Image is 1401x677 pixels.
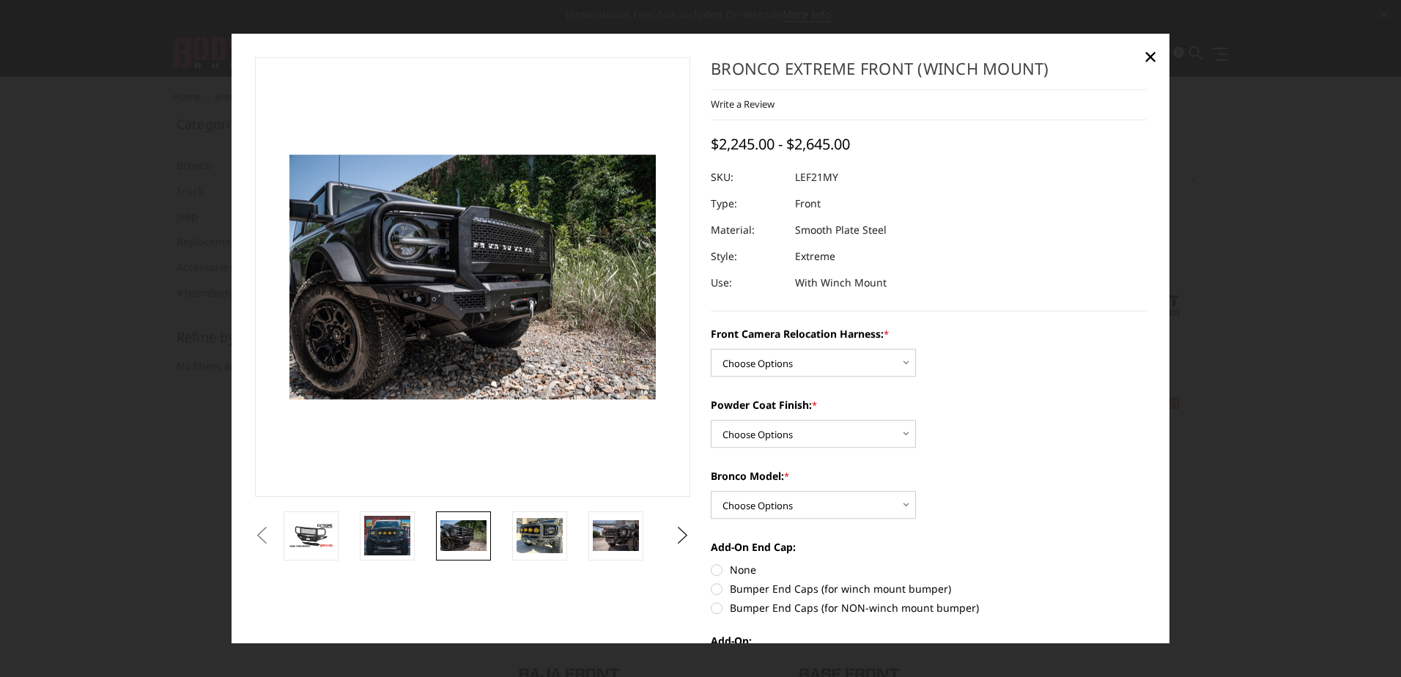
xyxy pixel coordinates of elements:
[364,516,410,555] img: Bronco Extreme Front (winch mount)
[1328,607,1401,677] iframe: Chat Widget
[251,525,273,547] button: Previous
[440,520,487,551] img: Bronco Extreme Front (winch mount)
[711,540,1147,555] label: Add-On End Cap:
[711,57,1147,90] h1: Bronco Extreme Front (winch mount)
[795,218,887,244] dd: Smooth Plate Steel
[711,135,850,155] span: $2,245.00 - $2,645.00
[795,244,835,270] dd: Extreme
[672,525,694,547] button: Next
[711,97,775,111] a: Write a Review
[711,191,784,218] dt: Type:
[1139,45,1162,68] a: Close
[255,57,691,497] a: Bronco Extreme Front (winch mount)
[711,634,1147,649] label: Add-On:
[711,270,784,297] dt: Use:
[1144,40,1157,72] span: ×
[711,601,1147,616] label: Bumper End Caps (for NON-winch mount bumper)
[517,519,563,553] img: Bronco Extreme Front (winch mount)
[711,165,784,191] dt: SKU:
[795,165,838,191] dd: LEF21MY
[711,244,784,270] dt: Style:
[593,520,639,551] img: Bronco Extreme Front (winch mount)
[711,469,1147,484] label: Bronco Model:
[711,582,1147,597] label: Bumper End Caps (for winch mount bumper)
[795,191,821,218] dd: Front
[711,398,1147,413] label: Powder Coat Finish:
[288,522,334,548] img: Bronco Extreme Front (winch mount)
[795,270,887,297] dd: With Winch Mount
[711,218,784,244] dt: Material:
[711,563,1147,578] label: None
[711,327,1147,342] label: Front Camera Relocation Harness:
